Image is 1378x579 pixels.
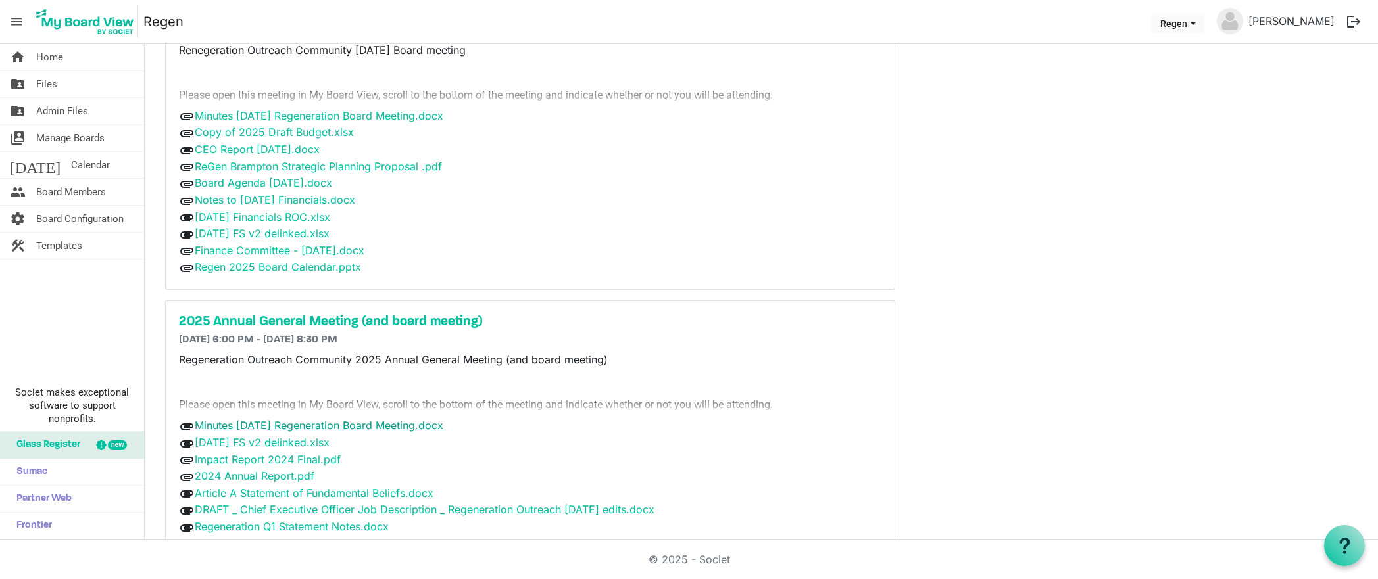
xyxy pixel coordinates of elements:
span: attachment [179,503,195,519]
span: people [10,179,26,205]
span: attachment [179,260,195,276]
span: attachment [179,520,195,536]
div: new [108,440,127,450]
span: Sumac [10,459,47,485]
a: Board Agenda [DATE].docx [195,176,332,189]
span: Regeneration Outreach Community 2025 Annual General Meeting (and board meeting) [179,353,608,366]
span: Manage Boards [36,125,105,151]
span: attachment [179,243,195,259]
a: [DATE] FS v2 delinked.xlsx [195,436,330,449]
span: attachment [179,210,195,225]
img: My Board View Logo [32,5,138,38]
a: CEO Report [DATE].docx [195,143,320,156]
span: [DATE] [10,152,61,178]
span: construction [10,233,26,259]
span: Templates [36,233,82,259]
span: Please open this meeting in My Board View, scroll to the bottom of the meeting and indicate wheth... [179,398,773,411]
a: Regeneration Q1 Statement Notes.docx [195,520,389,533]
a: © 2025 - Societ [649,553,730,566]
span: attachment [179,227,195,243]
a: Minutes [DATE] Regeneration Board Meeting.docx [195,109,443,122]
span: Files [36,71,57,97]
a: [DATE] FS v2 delinked.xlsx [195,227,330,240]
img: no-profile-picture.svg [1217,8,1243,34]
span: attachment [179,436,195,452]
span: settings [10,206,26,232]
span: attachment [179,176,195,192]
span: Board Configuration [36,206,124,232]
a: 2024 Annual Report.pdf [195,469,314,482]
span: Partner Web [10,486,72,512]
a: Article A Statement of Fundamental Beliefs.docx [195,486,433,499]
button: logout [1340,8,1367,35]
a: DRAFT _ Chief Executive Officer Job Description _ Regeneration Outreach [DATE] edits.docx [195,503,654,516]
span: attachment [179,193,195,209]
a: 2025 Annual General Meeting (and board meeting) [179,314,881,330]
span: menu [4,9,29,34]
a: Regen 2025 Board Calendar.pptx [195,260,361,273]
button: Regen dropdownbutton [1152,14,1204,32]
h6: [DATE] 6:00 PM - [DATE] 8:30 PM [179,334,881,346]
span: Home [36,44,63,70]
span: attachment [179,536,195,552]
span: Board Members [36,179,106,205]
span: Frontier [10,513,52,539]
span: Calendar [71,152,110,178]
span: folder_shared [10,98,26,124]
a: Minutes [DATE] Regeneration Board Meeting.docx [195,419,443,432]
span: attachment [179,159,195,175]
a: Notes to [DATE] Financials.docx [195,193,355,206]
span: Please open this meeting in My Board View, scroll to the bottom of the meeting and indicate wheth... [179,89,773,101]
span: Renegeration Outreach Community [DATE] Board meeting [179,43,466,57]
span: home [10,44,26,70]
span: attachment [179,486,195,501]
a: My Board View Logo [32,5,143,38]
span: attachment [179,469,195,485]
a: Q1 Statements and Graph.xlsx [195,537,343,550]
a: Finance Committee - [DATE].docx [195,244,364,257]
span: attachment [179,452,195,468]
span: attachment [179,126,195,141]
a: [PERSON_NAME] [1243,8,1340,34]
span: Admin Files [36,98,88,124]
span: folder_shared [10,71,26,97]
span: switch_account [10,125,26,151]
span: attachment [179,108,195,124]
a: Impact Report 2024 Final.pdf [195,453,341,466]
span: attachment [179,143,195,158]
a: Copy of 2025 Draft Budget.xlsx [195,126,354,139]
a: [DATE] Financials ROC.xlsx [195,210,330,223]
a: Regen [143,9,184,35]
span: attachment [179,419,195,434]
span: Societ makes exceptional software to support nonprofits. [6,386,138,425]
span: Glass Register [10,432,80,458]
a: ReGen Brampton Strategic Planning Proposal .pdf [195,160,442,173]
